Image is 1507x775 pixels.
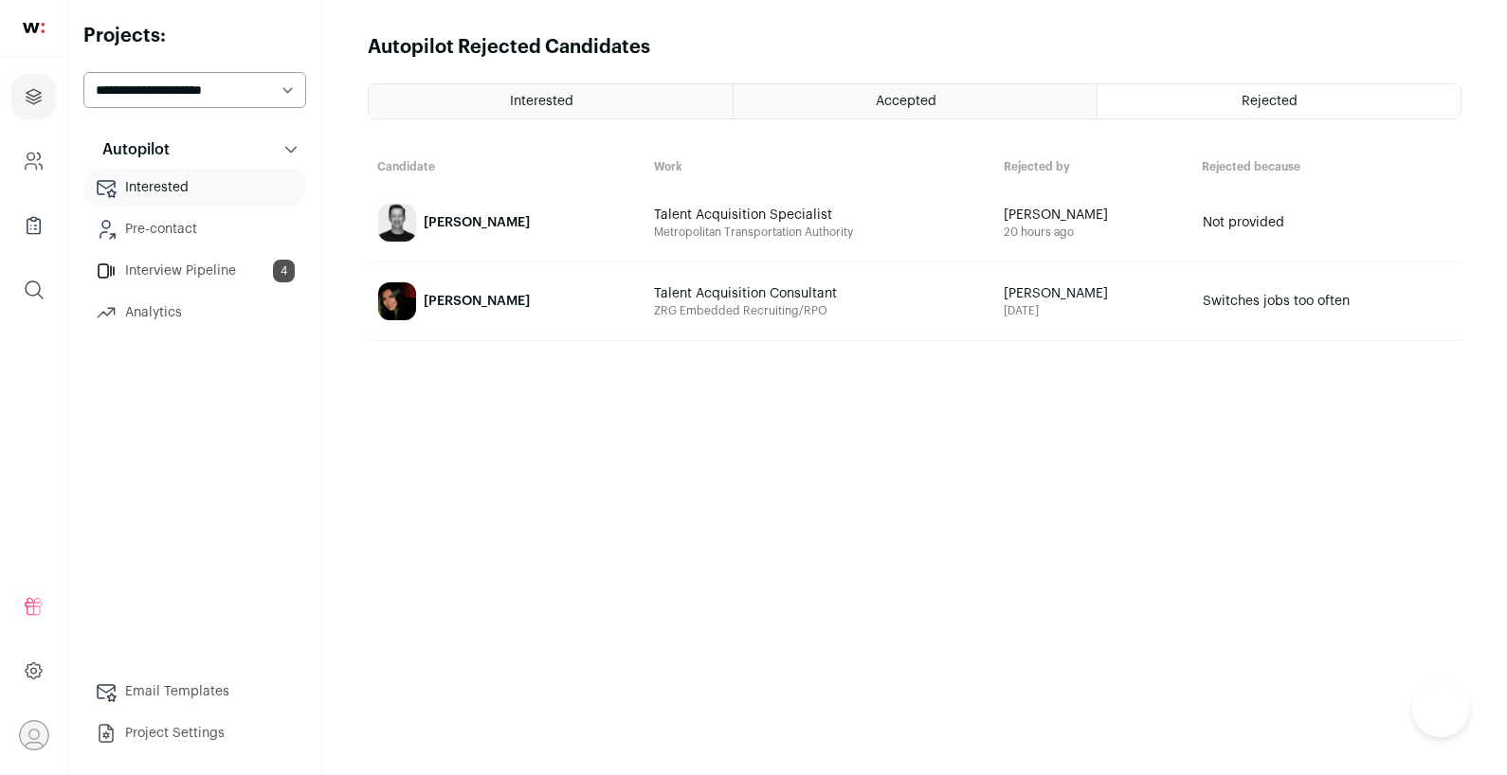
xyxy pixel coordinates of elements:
[83,169,306,207] a: Interested
[83,252,306,290] a: Interview Pipeline4
[1004,225,1183,240] span: 20 hours ago
[273,260,295,282] span: 4
[734,84,1097,118] a: Accepted
[11,203,56,248] a: Company Lists
[1242,95,1298,108] span: Rejected
[369,263,644,339] a: [PERSON_NAME]
[1004,303,1183,318] span: [DATE]
[424,292,530,311] div: [PERSON_NAME]
[369,185,644,261] a: [PERSON_NAME]
[654,225,985,240] span: Metropolitan Transportation Authority
[19,720,49,750] button: Open dropdown
[368,34,650,61] h1: Autopilot Rejected Candidates
[83,673,306,711] a: Email Templates
[424,213,530,232] div: [PERSON_NAME]
[994,150,1192,184] th: Rejected by
[23,23,45,33] img: wellfound-shorthand-0d5821cbd27db2630d0214b213865d53afaa358527fdda9d0ea32b1df1b89c2c.svg
[654,206,881,225] span: Talent Acquisition Specialist
[11,74,56,119] a: Projects
[876,95,936,108] span: Accepted
[645,150,994,184] th: Work
[1192,150,1462,184] th: Rejected because
[368,150,645,184] th: Candidate
[654,284,881,303] span: Talent Acquisition Consultant
[83,294,306,332] a: Analytics
[83,131,306,169] button: Autopilot
[378,204,416,242] img: 50992a975cddb9981eadbe5de30d0b55e2e317ffc47a314e3020f57545c38c2d.jpg
[369,84,733,118] a: Interested
[83,23,306,49] h2: Projects:
[83,714,306,752] a: Project Settings
[1193,185,1461,261] a: Not provided
[1004,206,1183,225] span: [PERSON_NAME]
[1412,680,1469,737] iframe: Help Scout Beacon - Open
[91,138,170,161] p: Autopilot
[11,138,56,184] a: Company and ATS Settings
[510,95,573,108] span: Interested
[654,303,985,318] span: ZRG Embedded Recruiting/RPO
[1193,263,1461,339] a: Switches jobs too often
[378,282,416,320] img: 212b9490eb40ab4bd4be3bf6aa3a47a11061f213210da30728d7dd5ad24078b3.jpg
[83,210,306,248] a: Pre-contact
[1004,284,1183,303] span: [PERSON_NAME]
